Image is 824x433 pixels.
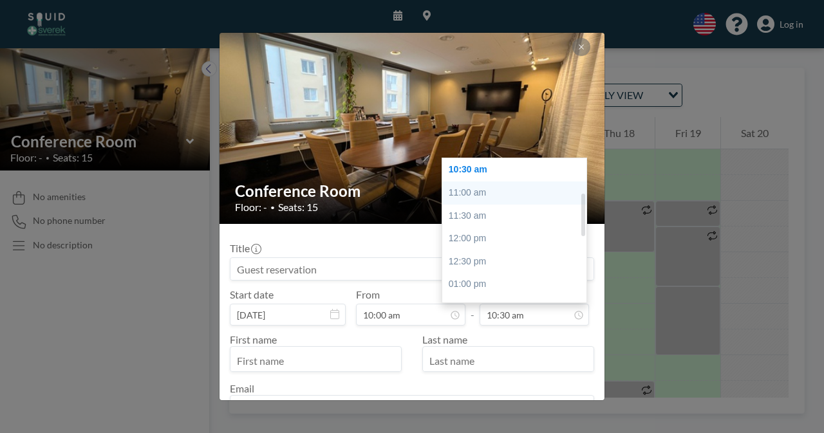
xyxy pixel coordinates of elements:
label: Title [230,242,260,255]
div: 01:30 pm [442,296,593,319]
div: 11:00 am [442,181,593,205]
label: Last name [422,333,467,345]
input: First name [230,349,401,371]
label: Start date [230,288,274,301]
label: From [356,288,380,301]
div: 10:30 am [442,158,593,181]
input: Guest reservation [230,258,594,280]
div: 01:00 pm [442,273,593,296]
div: 12:30 pm [442,250,593,273]
div: 11:30 am [442,205,593,228]
input: Email [230,398,594,420]
div: 12:00 pm [442,227,593,250]
h2: Conference Room [235,181,590,201]
label: Email [230,382,254,394]
input: Last name [423,349,594,371]
span: • [270,203,275,212]
span: Floor: - [235,201,267,214]
span: - [471,293,474,321]
span: Seats: 15 [278,201,318,214]
label: First name [230,333,277,345]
